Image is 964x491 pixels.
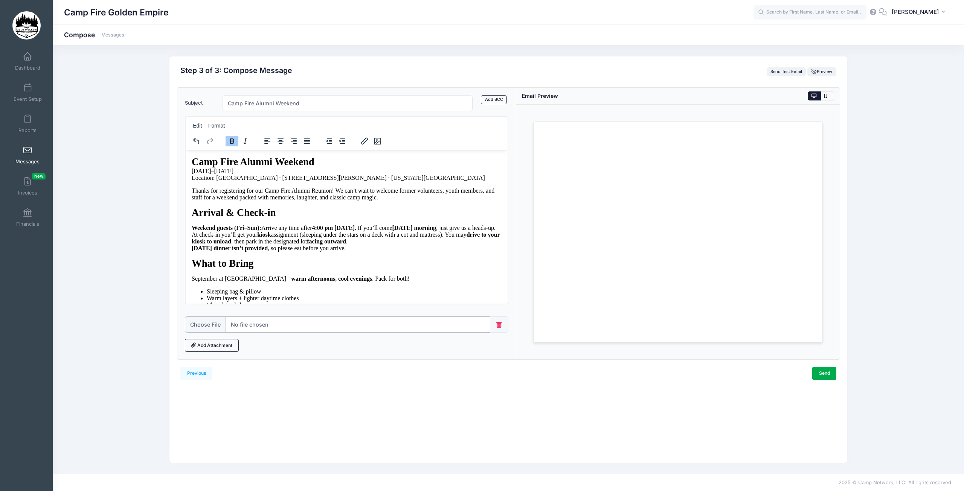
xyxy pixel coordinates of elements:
span: Preview [811,69,833,74]
a: InvoicesNew [10,173,46,199]
span: Messages [15,158,40,165]
span: Reports [18,127,37,134]
button: Insert/edit link [358,136,371,146]
input: Search by First Name, Last Name, or Email... [754,5,866,20]
button: Send Test Email [767,67,806,76]
iframe: Rich Text Area [186,150,508,304]
span: Warm layers + lighter daytime clothes [21,145,113,151]
img: Camp Fire Golden Empire [12,11,41,40]
button: [PERSON_NAME] [887,4,953,21]
button: Preview [807,67,836,76]
a: Financials [10,204,46,231]
button: Insert/edit image [371,136,384,146]
span: 2025 © Camp Network, LLC. All rights reserved. [839,479,953,485]
button: Bold [226,136,238,146]
span: Thanks for registering for our Camp Fire Alumni Reunion! We can’t wait to welcome former voluntee... [6,37,309,50]
button: Decrease indent [323,136,336,146]
div: image [354,134,389,148]
span: Format [208,123,225,129]
button: Redo [203,136,216,146]
button: Increase indent [336,136,349,146]
span: Event Setup [14,96,42,102]
button: Align center [274,136,287,146]
span: Closed-toed shoes [21,152,65,158]
a: Reports [10,111,46,137]
a: Messages [10,142,46,168]
a: Add BCC [481,95,507,104]
button: Undo [190,136,203,146]
button: Italic [239,136,252,146]
span: Financials [16,221,39,227]
span: Sleeping bag & pillow [21,138,75,144]
a: Event Setup [10,79,46,106]
div: indentation [318,134,354,148]
div: formatting [221,134,256,148]
div: alignment [256,134,318,148]
span: Weekend guests (Fri–Sun): [6,74,76,81]
strong: kiosk [72,81,85,88]
strong: warm afternoons, cool evenings [105,125,186,132]
a: Dashboard [10,48,46,74]
label: Subject [181,95,219,111]
div: Email Preview [522,92,558,100]
span: Arrival & Check-in [6,57,90,68]
div: history [186,134,221,148]
span: Camp Fire Alumni Weekend [6,6,129,17]
strong: drive to your kiosk to unload [6,81,314,94]
a: Previous [180,367,212,380]
span: Arrive any time after . If you’ll come , just give us a heads-up. At check-in you’ll get your ass... [6,74,314,101]
a: Send [812,367,836,380]
button: Align right [287,136,300,146]
span: Invoices [18,190,37,196]
button: Justify [300,136,313,146]
strong: [DATE] dinner isn’t provided [6,95,82,101]
strong: [DATE] morning [207,74,251,81]
h1: Camp Fire Golden Empire [64,4,168,21]
span: [DATE]–[DATE] Location: [GEOGRAPHIC_DATA] · [STREET_ADDRESS][PERSON_NAME] · [US_STATE][GEOGRAPHIC... [6,18,299,31]
a: Add Attachment [185,339,239,352]
strong: facing outward [121,88,160,94]
span: Dashboard [15,65,40,71]
span: Edit [193,123,202,129]
h2: Step 3 of 3: Compose Message [180,66,292,75]
button: Align left [261,136,274,146]
strong: 4:00 pm [DATE] [127,74,169,81]
input: Subject [223,95,473,111]
span: September at [GEOGRAPHIC_DATA] = . Pack for both! [6,125,224,132]
span: [PERSON_NAME] [892,8,939,16]
h1: Compose [64,31,124,39]
span: What to Bring [6,108,68,119]
a: Messages [101,32,124,38]
span: New [32,173,46,179]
